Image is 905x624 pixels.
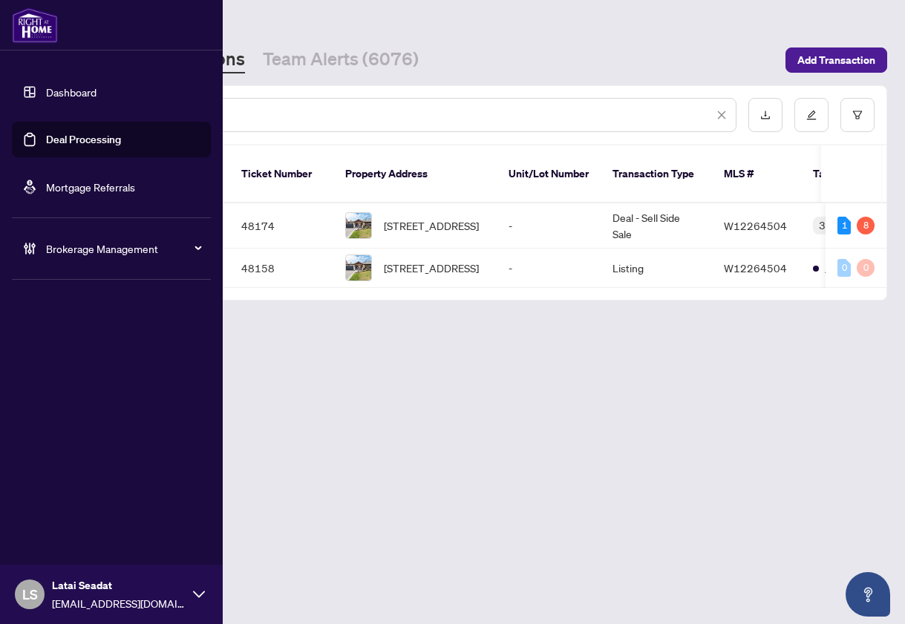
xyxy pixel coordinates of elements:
th: Transaction Type [601,145,712,203]
img: thumbnail-img [346,213,371,238]
td: Listing [601,249,712,288]
a: Team Alerts (6076) [263,47,419,73]
span: filter [852,110,863,120]
a: Deal Processing [46,133,121,146]
td: Deal - Sell Side Sale [601,203,712,249]
span: edit [806,110,817,120]
td: - [497,249,601,288]
span: W12264504 [724,219,787,232]
button: filter [840,98,875,132]
th: MLS # [712,145,801,203]
span: [STREET_ADDRESS] [384,217,479,234]
span: Add Transaction [797,48,875,72]
span: close [716,110,727,120]
td: - [497,203,601,249]
button: Add Transaction [785,47,887,73]
th: Unit/Lot Number [497,145,601,203]
span: W12264504 [724,261,787,275]
th: Property Address [333,145,497,203]
div: 0 [857,259,875,277]
span: [EMAIL_ADDRESS][DOMAIN_NAME] [52,595,186,611]
a: Mortgage Referrals [46,180,135,194]
button: edit [794,98,829,132]
span: Approved [825,260,871,277]
button: download [748,98,783,132]
td: 48174 [229,203,333,249]
img: thumbnail-img [346,255,371,280]
span: Latai Seadat [52,577,186,594]
div: 8 [857,217,875,234]
span: download [760,110,771,120]
button: Open asap [846,572,890,617]
span: LS [22,584,38,605]
div: 0 [837,259,851,277]
span: [STREET_ADDRESS] [384,260,479,276]
span: Brokerage Management [46,240,200,257]
th: Ticket Number [229,145,333,203]
a: Dashboard [46,85,97,99]
img: logo [12,7,58,43]
div: 1 [837,217,851,234]
td: 48158 [229,249,333,288]
span: 3 Tags [819,217,850,234]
